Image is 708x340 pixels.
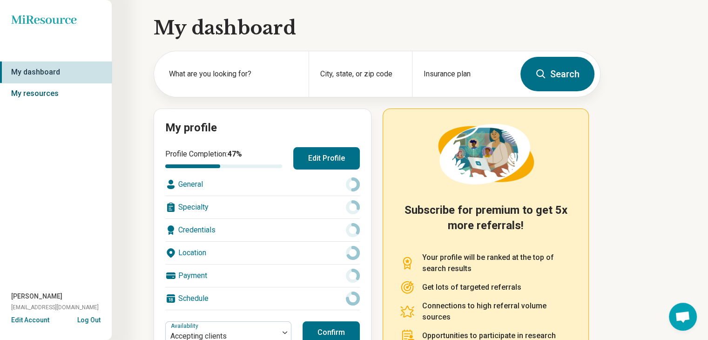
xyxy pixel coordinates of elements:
[669,303,697,331] div: Open chat
[11,292,62,301] span: [PERSON_NAME]
[400,203,572,241] h2: Subscribe for premium to get 5x more referrals!
[11,303,99,312] span: [EMAIL_ADDRESS][DOMAIN_NAME]
[165,196,360,218] div: Specialty
[169,68,297,80] label: What are you looking for?
[165,242,360,264] div: Location
[422,300,572,323] p: Connections to high referral volume sources
[165,120,360,136] h2: My profile
[520,57,594,91] button: Search
[165,219,360,241] div: Credentials
[171,323,200,329] label: Availability
[165,265,360,287] div: Payment
[77,315,101,323] button: Log Out
[154,15,600,41] h1: My dashboard
[165,287,360,310] div: Schedule
[165,149,282,168] div: Profile Completion:
[293,147,360,170] button: Edit Profile
[422,252,572,274] p: Your profile will be ranked at the top of search results
[422,282,521,293] p: Get lots of targeted referrals
[11,315,49,325] button: Edit Account
[228,150,242,158] span: 47 %
[165,173,360,196] div: General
